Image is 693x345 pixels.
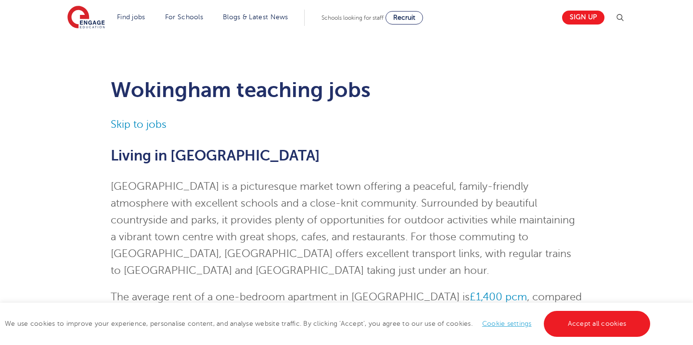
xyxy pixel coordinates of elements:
span: Schools looking for staff [321,14,384,21]
span: Recruit [393,14,415,21]
img: Engage Education [67,6,105,30]
span: The average rent of a one-bedroom apartment in [GEOGRAPHIC_DATA] is , compared to in [GEOGRAPHIC_... [111,291,582,320]
a: Find jobs [117,13,145,21]
a: Recruit [385,11,423,25]
a: Accept all cookies [544,311,651,337]
a: Sign up [562,11,604,25]
a: Skip to jobs [111,119,167,130]
a: For Schools [165,13,203,21]
p: [GEOGRAPHIC_DATA] is a picturesque market town offering a peaceful, family-friendly atmosphere wi... [111,178,583,279]
h1: Wokingham teaching jobs [111,78,583,102]
span: Living in [GEOGRAPHIC_DATA] [111,148,320,164]
a: Blogs & Latest News [223,13,288,21]
span: We use cookies to improve your experience, personalise content, and analyse website traffic. By c... [5,320,653,327]
a: £1,400 pcm [470,291,527,303]
a: Cookie settings [482,320,532,327]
